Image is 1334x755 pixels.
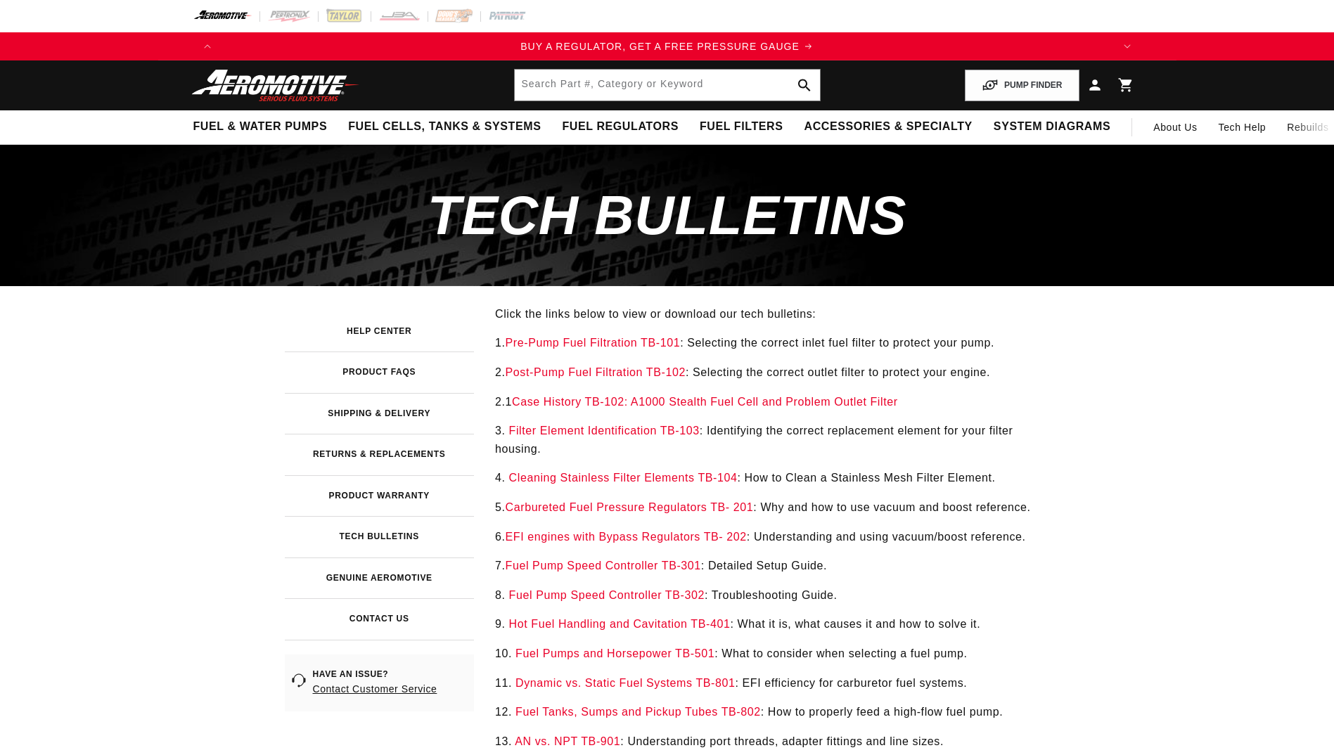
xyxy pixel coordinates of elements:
[342,368,416,376] h3: Product FAQs
[340,533,419,541] h3: Tech Bulletins
[313,451,446,458] h3: Returns & Replacements
[326,574,432,582] h3: Genuine Aeromotive
[285,475,475,517] a: Product Warranty
[313,669,468,680] span: Have an issue?
[689,110,794,143] summary: Fuel Filters
[285,311,475,352] a: Help Center
[193,32,222,60] button: Translation missing: en.sections.announcements.previous_announcement
[515,647,714,659] a: Fuel Pumps and Horsepower TB-501
[495,645,1050,663] p: 10. : What to consider when selecting a fuel pump.
[495,334,1050,352] p: 1. : Selecting the correct inlet fuel filter to protect your pump.
[506,531,747,543] a: EFI engines with Bypass Regulators TB- 202
[347,328,411,335] h3: Help Center
[348,120,541,134] span: Fuel Cells, Tanks & Systems
[428,184,907,246] span: Tech Bulletins
[349,615,409,623] h3: Contact Us
[1113,32,1141,60] button: Translation missing: en.sections.announcements.next_announcement
[222,39,1113,54] div: Announcement
[509,589,705,601] a: Fuel Pump Speed Controller TB-302
[495,393,1050,411] p: 2.1
[1287,120,1328,135] span: Rebuilds
[222,39,1113,54] a: BUY A REGULATOR, GET A FREE PRESSURE GAUGE
[515,70,820,101] input: Search by Part Number, Category or Keyword
[789,70,820,101] button: search button
[506,560,701,572] a: Fuel Pump Speed Controller TB-301
[551,110,688,143] summary: Fuel Regulators
[495,557,1050,575] p: 7. : Detailed Setup Guide.
[983,110,1121,143] summary: System Diagrams
[495,733,1050,751] p: 13. : Understanding port threads, adapter fittings and line sizes.
[495,615,1050,633] p: 9. : What it is, what causes it and how to solve it.
[188,69,364,102] img: Aeromotive
[506,337,681,349] a: Pre-Pump Fuel Filtration TB-101
[285,557,475,599] a: Genuine Aeromotive
[515,735,620,747] a: AN vs. NPT TB-901
[509,618,731,630] a: Hot Fuel Handling and Cavitation TB-401
[1219,120,1266,135] span: Tech Help
[158,32,1176,60] slideshow-component: Translation missing: en.sections.announcements.announcement_bar
[285,434,475,475] a: Returns & Replacements
[183,110,338,143] summary: Fuel & Water Pumps
[495,528,1050,546] p: 6. : Understanding and using vacuum/boost reference.
[509,425,700,437] a: Filter Element Identification TB-103
[965,70,1079,101] button: PUMP FINDER
[743,677,964,689] span: EFI efficiency for carburetor fuel systems
[285,351,475,393] a: Product FAQs
[520,41,800,52] span: BUY A REGULATOR, GET A FREE PRESSURE GAUGE
[506,501,754,513] a: Carbureted Fuel Pressure Regulators TB- 201
[700,120,783,134] span: Fuel Filters
[562,120,678,134] span: Fuel Regulators
[328,492,430,500] h3: Product Warranty
[495,498,1050,517] p: 5. : Why and how to use vacuum and boost reference.
[515,706,761,718] a: Fuel Tanks, Sumps and Pickup Tubes TB-802
[515,677,735,689] a: Dynamic vs. Static Fuel Systems TB-801
[512,396,898,408] a: Case History TB-102: A1000 Stealth Fuel Cell and Problem Outlet Filter
[1153,122,1197,133] span: About Us
[495,469,1050,487] p: 4. : How to Clean a Stainless Mesh Filter Element.
[1208,110,1277,144] summary: Tech Help
[338,110,551,143] summary: Fuel Cells, Tanks & Systems
[285,393,475,434] a: Shipping & Delivery
[285,598,475,640] a: Contact Us
[193,120,328,134] span: Fuel & Water Pumps
[313,680,468,697] a: Contact Customer Service
[1143,110,1207,144] a: About Us
[495,422,1050,458] p: 3. : Identifying the correct replacement element for your filter housing.
[495,586,1050,605] p: 8. : Troubleshooting Guide.
[495,674,1050,692] p: 11. : .
[994,120,1110,134] span: System Diagrams
[495,703,1050,721] p: 12. : How to properly feed a high-flow fuel pump.
[804,120,973,134] span: Accessories & Specialty
[509,472,738,484] a: Cleaning Stainless Filter Elements TB-104
[222,39,1113,54] div: 1 of 4
[506,366,686,378] a: Post-Pump Fuel Filtration TB-102
[495,305,1050,323] p: Click the links below to view or download our tech bulletins:
[794,110,983,143] summary: Accessories & Specialty
[495,363,1050,382] p: 2. : Selecting the correct outlet filter to protect your engine.
[285,516,475,557] a: Tech Bulletins
[328,410,430,418] h3: Shipping & Delivery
